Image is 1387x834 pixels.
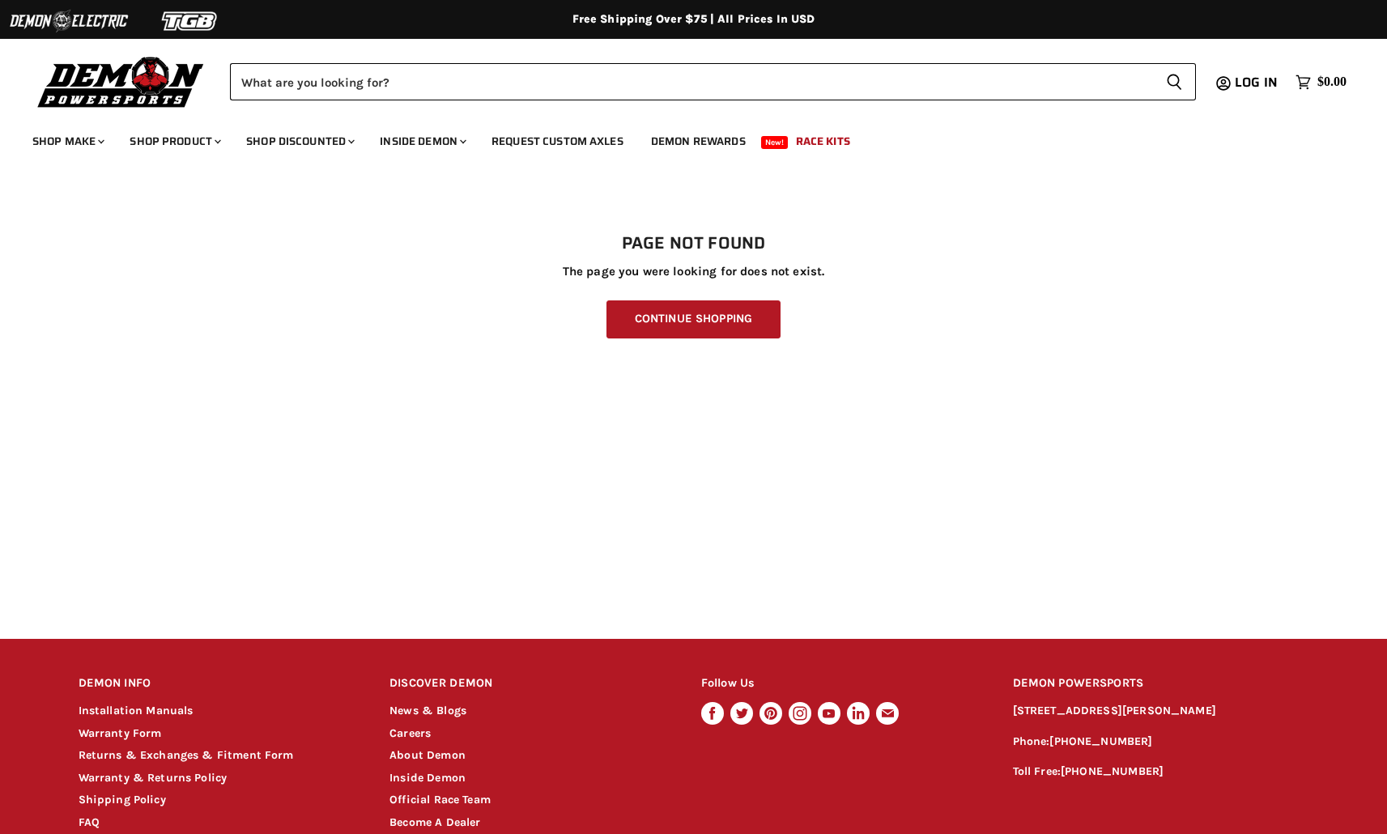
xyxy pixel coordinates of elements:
a: Shipping Policy [79,793,166,806]
p: Phone: [1013,733,1309,751]
span: New! [761,136,789,149]
button: Search [1153,63,1196,100]
a: Shop Product [117,125,231,158]
p: [STREET_ADDRESS][PERSON_NAME] [1013,702,1309,721]
h1: Page not found [79,234,1309,253]
img: TGB Logo 2 [130,6,251,36]
a: Inside Demon [368,125,476,158]
a: Inside Demon [389,771,466,785]
p: The page you were looking for does not exist. [79,265,1309,279]
span: Log in [1235,72,1278,92]
h2: DEMON POWERSPORTS [1013,665,1309,703]
a: Demon Rewards [639,125,758,158]
a: Warranty Form [79,726,162,740]
a: Shop Discounted [234,125,364,158]
h2: DEMON INFO [79,665,360,703]
a: [PHONE_NUMBER] [1049,734,1152,748]
div: Free Shipping Over $75 | All Prices In USD [46,12,1342,27]
h2: DISCOVER DEMON [389,665,670,703]
a: Installation Manuals [79,704,194,717]
a: Become A Dealer [389,815,480,829]
ul: Main menu [20,118,1342,158]
a: $0.00 [1287,70,1355,94]
a: Shop Make [20,125,114,158]
a: Official Race Team [389,793,491,806]
a: About Demon [389,748,466,762]
a: Log in [1227,75,1287,90]
a: Race Kits [784,125,862,158]
a: Warranty & Returns Policy [79,771,228,785]
a: Returns & Exchanges & Fitment Form [79,748,294,762]
input: Search [230,63,1153,100]
form: Product [230,63,1196,100]
p: Toll Free: [1013,763,1309,781]
img: Demon Powersports [32,53,210,110]
a: Request Custom Axles [479,125,636,158]
a: [PHONE_NUMBER] [1061,764,1164,778]
a: FAQ [79,815,100,829]
a: News & Blogs [389,704,466,717]
span: $0.00 [1317,74,1347,90]
a: Continue Shopping [606,300,781,338]
h2: Follow Us [701,665,982,703]
a: Careers [389,726,431,740]
img: Demon Electric Logo 2 [8,6,130,36]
